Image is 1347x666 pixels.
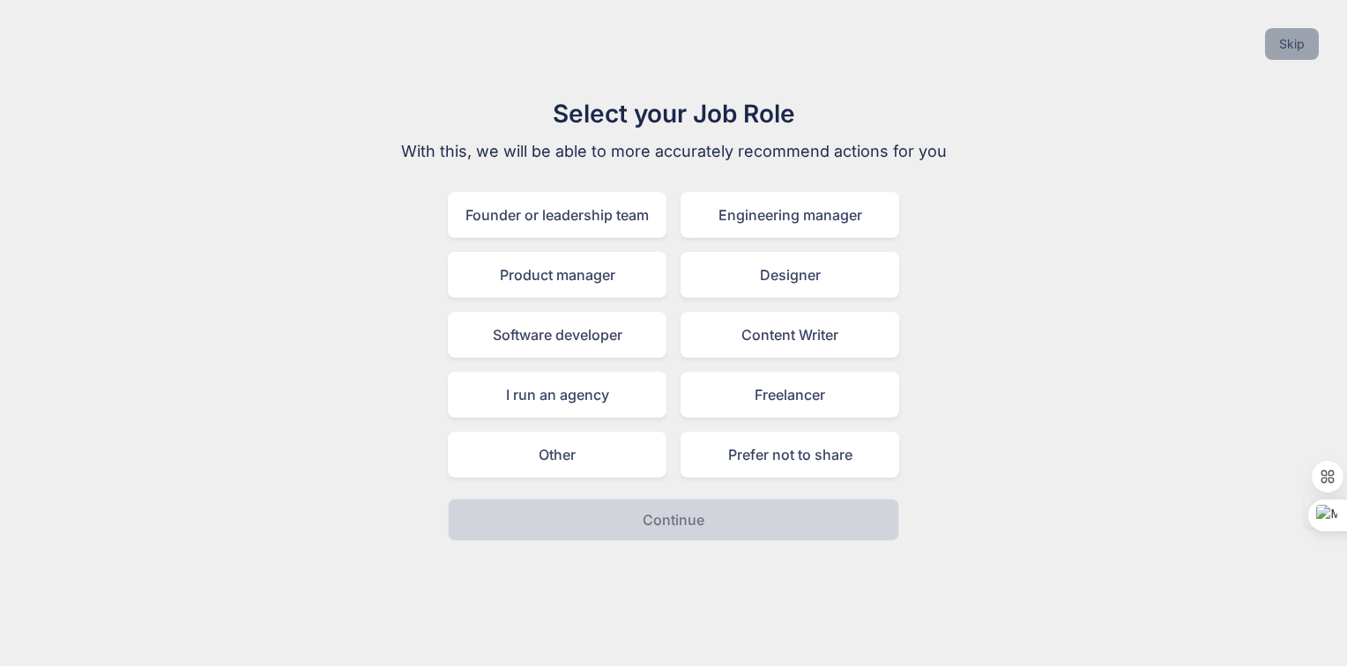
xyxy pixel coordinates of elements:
[448,372,666,418] div: I run an agency
[681,372,899,418] div: Freelancer
[1265,28,1319,60] button: Skip
[448,432,666,477] div: Other
[681,252,899,298] div: Designer
[643,509,704,530] p: Continue
[448,252,666,298] div: Product manager
[681,312,899,358] div: Content Writer
[448,312,666,358] div: Software developer
[681,192,899,238] div: Engineering manager
[448,499,899,541] button: Continue
[681,432,899,477] div: Prefer not to share
[377,139,970,164] p: With this, we will be able to more accurately recommend actions for you
[377,95,970,132] h1: Select your Job Role
[448,192,666,238] div: Founder or leadership team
